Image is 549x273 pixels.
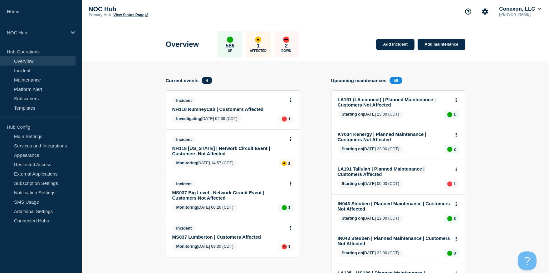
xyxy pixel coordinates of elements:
span: Starting on [342,146,363,151]
div: up [282,205,287,210]
p: 1 [288,117,290,121]
p: 1 [453,112,456,117]
a: MS037 Big Level | Network Circuit Event | Customers Not Affected [172,190,285,201]
p: 2 [453,147,456,151]
a: KY034 Kenergy | Planned Maintenance | Customers Not Affected [338,132,450,142]
span: Incident [172,136,196,143]
p: 1 [288,244,290,249]
p: 1 [257,43,260,49]
button: Conexon, LLC [498,6,542,12]
h1: Overview [166,40,199,49]
span: [DATE] 23:00 (CDT) [338,145,404,153]
a: LA191 (LA connect) | Planned Maintenance | Customers Not Affected [338,97,450,107]
button: Support [462,5,475,18]
p: [PERSON_NAME] [498,12,542,17]
span: [DATE] 02:39 (CDT) [172,115,242,123]
span: Incident [172,225,196,232]
a: NH118 RumneyCab | Customers Affected [172,107,285,112]
span: 4 [202,77,212,84]
a: NH118 [US_STATE] | Network Circuit Event | Customers Not Affected [172,146,285,156]
span: Incident [172,97,196,104]
h4: Current events [166,78,199,83]
p: Down [281,49,291,52]
div: up [447,251,452,256]
div: affected [282,161,287,166]
p: Up [228,49,232,52]
span: [DATE] 14:57 (CDT) [172,159,238,167]
p: 1 [288,161,290,166]
span: [DATE] 00:00 (CDT) [338,180,404,188]
span: Starting on [342,251,363,255]
div: down [282,244,287,249]
p: Affected [250,49,267,52]
div: affected [255,37,261,43]
div: down [447,181,452,186]
span: [DATE] 22:00 (CDT) [338,249,404,257]
span: [DATE] 22:00 (CDT) [338,215,404,223]
span: Starting on [342,181,363,186]
div: up [447,147,452,152]
h4: Upcoming maintenances [331,78,387,83]
a: Add incident [376,39,414,50]
span: [DATE] 23:00 (CDT) [338,111,404,119]
a: LA191 Tallulah | Planned Maintenance | Customers Affected [338,166,450,177]
p: 3 [453,216,456,221]
p: NOC Hub [89,6,213,13]
p: NOC Hub [7,30,67,35]
a: MS037 Lumberton | Customers Affected [172,234,285,240]
span: Starting on [342,216,363,221]
div: up [447,216,452,221]
span: Investigating [176,116,201,121]
a: View Status Page [113,13,148,17]
div: down [282,117,287,122]
p: 1 [453,181,456,186]
span: Incident [172,180,196,187]
p: 1 [288,205,290,210]
div: up [227,37,233,43]
span: [DATE] 00:26 (CDT) [172,204,238,212]
a: IN043 Steuben | Planned Maintenance | Customers Not Affected [338,201,450,211]
span: Monitoring [176,205,197,210]
span: 59 [390,77,402,84]
p: 586 [226,43,234,49]
iframe: Help Scout Beacon - Open [518,251,537,270]
a: Add maintenance [418,39,465,50]
button: Account settings [478,5,492,18]
p: 2 [285,43,288,49]
span: [DATE] 09:30 (CDT) [172,243,238,251]
div: down [283,37,289,43]
p: Primary Hub [89,13,111,17]
a: IN043 Steuben | Planned Maintenance | Customers Not Affected [338,236,450,246]
span: Monitoring [176,161,197,165]
p: 3 [453,251,456,256]
span: Starting on [342,112,363,117]
span: Monitoring [176,244,197,249]
div: up [447,112,452,117]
